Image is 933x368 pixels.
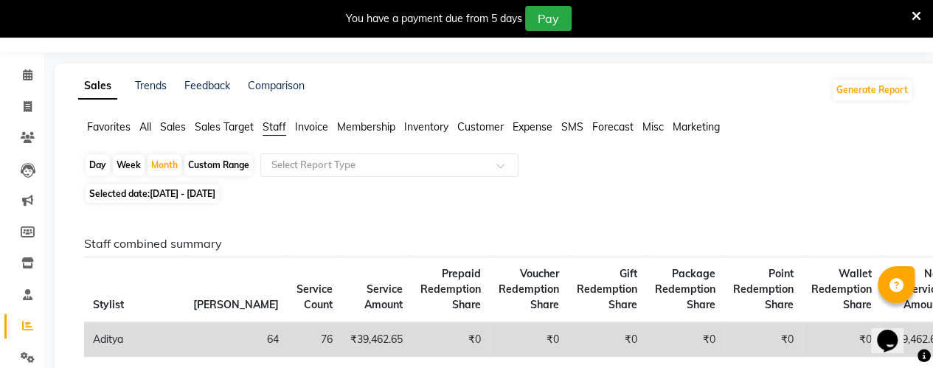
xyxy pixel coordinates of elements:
[655,267,715,311] span: Package Redemption Share
[184,79,230,92] a: Feedback
[525,6,572,31] button: Pay
[135,79,167,92] a: Trends
[592,120,634,133] span: Forecast
[871,309,918,353] iframe: chat widget
[646,322,724,357] td: ₹0
[337,120,395,133] span: Membership
[733,267,794,311] span: Point Redemption Share
[513,120,552,133] span: Expense
[404,120,448,133] span: Inventory
[490,322,568,357] td: ₹0
[673,120,720,133] span: Marketing
[184,322,288,357] td: 64
[642,120,664,133] span: Misc
[364,282,403,311] span: Service Amount
[84,237,901,251] h6: Staff combined summary
[84,322,184,357] td: Aditya
[78,73,117,100] a: Sales
[811,267,872,311] span: Wallet Redemption Share
[577,267,637,311] span: Gift Redemption Share
[263,120,286,133] span: Staff
[288,322,341,357] td: 76
[412,322,490,357] td: ₹0
[802,322,881,357] td: ₹0
[346,11,522,27] div: You have a payment due from 5 days
[195,120,254,133] span: Sales Target
[150,188,215,199] span: [DATE] - [DATE]
[93,298,124,311] span: Stylist
[568,322,646,357] td: ₹0
[160,120,186,133] span: Sales
[113,155,145,176] div: Week
[295,120,328,133] span: Invoice
[193,298,279,311] span: [PERSON_NAME]
[296,282,333,311] span: Service Count
[87,120,131,133] span: Favorites
[420,267,481,311] span: Prepaid Redemption Share
[341,322,412,357] td: ₹39,462.65
[139,120,151,133] span: All
[561,120,583,133] span: SMS
[86,155,110,176] div: Day
[457,120,504,133] span: Customer
[833,80,912,100] button: Generate Report
[499,267,559,311] span: Voucher Redemption Share
[724,322,802,357] td: ₹0
[148,155,181,176] div: Month
[248,79,305,92] a: Comparison
[184,155,253,176] div: Custom Range
[86,184,219,203] span: Selected date:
